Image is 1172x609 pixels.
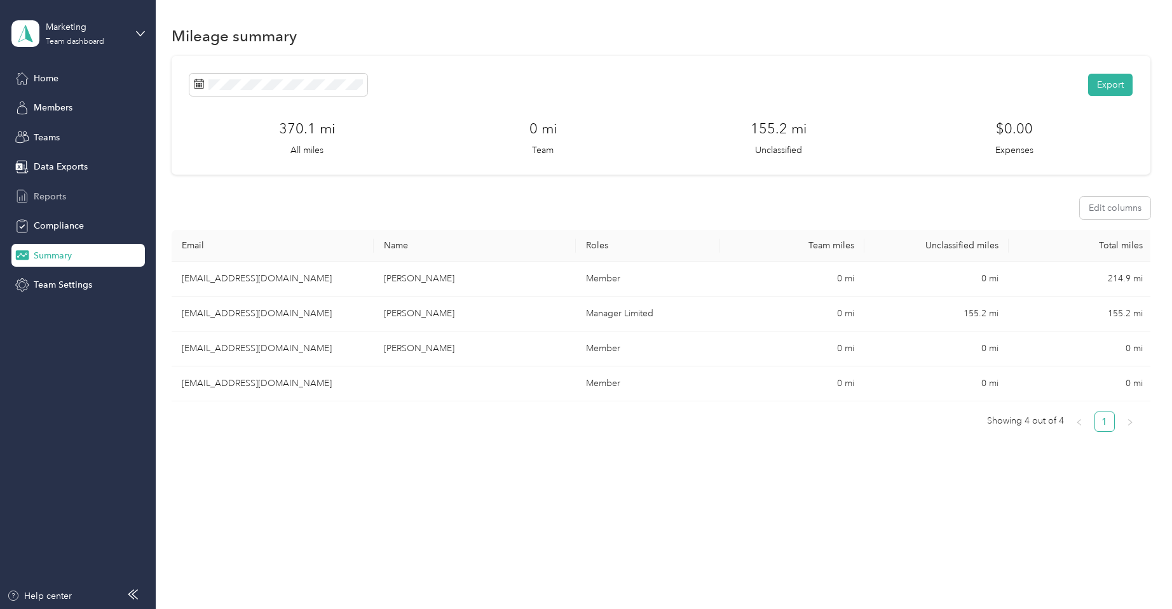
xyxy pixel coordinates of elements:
[34,219,84,232] span: Compliance
[1009,230,1153,262] th: Total miles
[1088,74,1133,96] button: Export
[1094,412,1115,432] li: 1
[529,118,557,139] h3: 0 mi
[34,249,72,262] span: Summary
[1009,331,1153,366] td: 0 mi
[1120,412,1140,432] button: right
[864,230,1009,262] th: Unclassified miles
[34,278,92,291] span: Team Settings
[1009,366,1153,401] td: 0 mi
[34,72,58,85] span: Home
[1120,412,1140,432] li: Next Page
[720,366,864,401] td: 0 mi
[720,297,864,331] td: 0 mi
[720,262,864,297] td: 0 mi
[46,20,125,34] div: Marketing
[34,190,66,203] span: Reports
[1126,418,1134,426] span: right
[374,262,576,297] td: Felicity Coates
[576,297,720,331] td: Manager Limited
[720,230,864,262] th: Team miles
[1009,262,1153,297] td: 214.9 mi
[751,118,807,139] h3: 155.2 mi
[755,144,802,157] p: Unclassified
[532,144,554,157] p: Team
[34,160,88,173] span: Data Exports
[995,144,1033,157] p: Expenses
[864,366,1009,401] td: 0 mi
[1080,197,1150,219] button: Edit columns
[987,412,1064,431] span: Showing 4 out of 4
[279,118,335,139] h3: 370.1 mi
[172,331,374,366] td: naomilewis@holstein-uk.org
[864,262,1009,297] td: 0 mi
[374,297,576,331] td: Hannah Williams
[1069,412,1089,432] li: Previous Page
[46,38,104,46] div: Team dashboard
[576,366,720,401] td: Member
[1075,418,1083,426] span: left
[1069,412,1089,432] button: left
[290,144,324,157] p: All miles
[1095,412,1114,431] a: 1
[996,118,1033,139] h3: $0.00
[34,131,60,144] span: Teams
[576,230,720,262] th: Roles
[172,262,374,297] td: felicitycoates@ukcows.com
[576,262,720,297] td: Member
[7,589,72,603] button: Help center
[172,29,297,43] h1: Mileage summary
[172,230,374,262] th: Email
[864,297,1009,331] td: 155.2 mi
[374,230,576,262] th: Name
[1101,538,1172,609] iframe: Everlance-gr Chat Button Frame
[374,331,576,366] td: Naomi Lewis
[34,101,72,114] span: Members
[864,331,1009,366] td: 0 mi
[172,297,374,331] td: hannahwilliams@ukcows.com
[720,331,864,366] td: 0 mi
[1009,297,1153,331] td: 155.2 mi
[576,331,720,366] td: Member
[172,366,374,401] td: lizzieyates@thecis.co.uk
